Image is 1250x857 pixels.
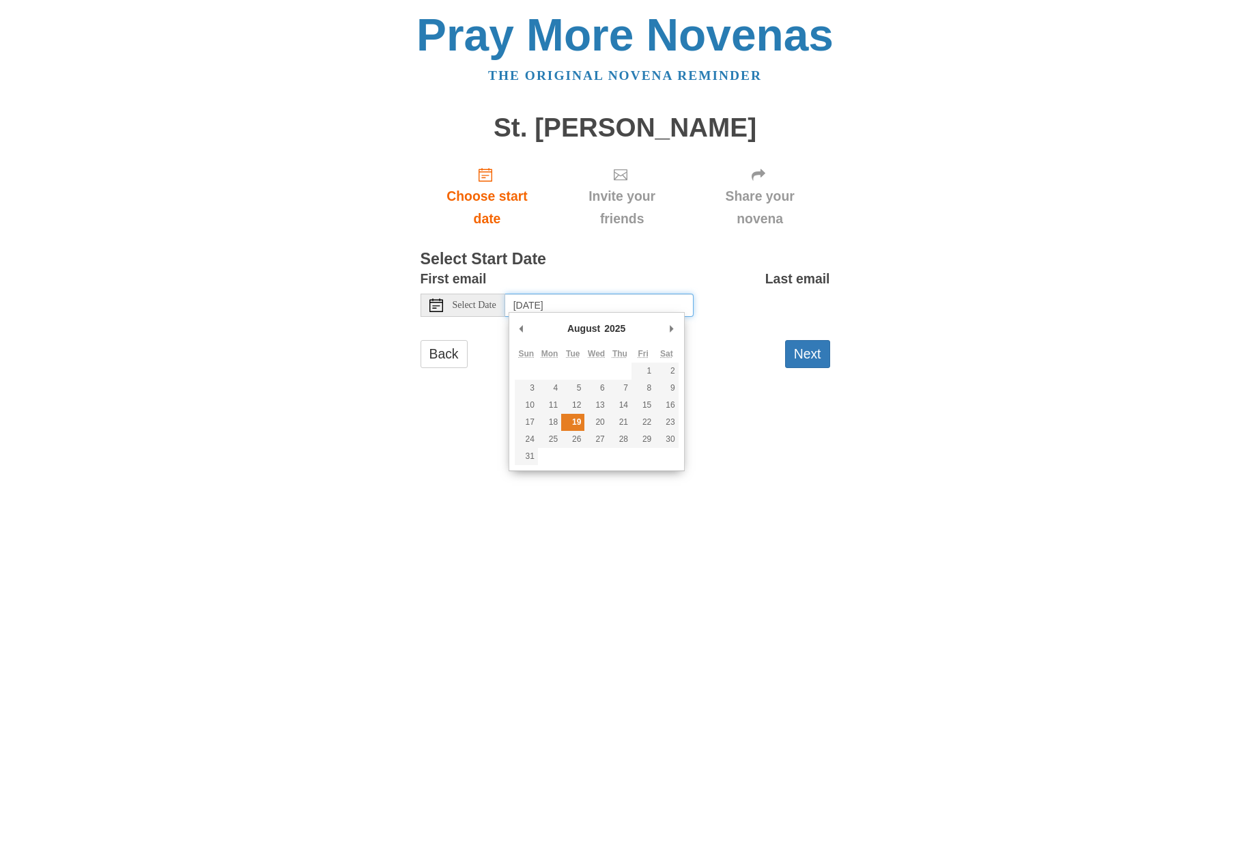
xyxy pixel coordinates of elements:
button: 2 [655,363,678,380]
div: August [565,318,602,339]
abbr: Saturday [660,349,673,359]
button: 31 [515,448,538,465]
button: 17 [515,414,538,431]
span: Share your novena [704,185,816,230]
button: 1 [631,363,655,380]
button: 7 [608,380,631,397]
div: Click "Next" to confirm your start date first. [690,156,830,237]
button: 12 [561,397,584,414]
abbr: Tuesday [566,349,580,359]
a: Pray More Novenas [416,10,834,60]
button: 19 [561,414,584,431]
abbr: Sunday [518,349,534,359]
button: Previous Month [515,318,528,339]
button: 6 [584,380,608,397]
button: 10 [515,397,538,414]
a: Choose start date [421,156,554,237]
h1: St. [PERSON_NAME] [421,113,830,143]
button: 21 [608,414,631,431]
a: Back [421,340,468,368]
abbr: Thursday [612,349,627,359]
input: Use the arrow keys to pick a date [505,294,694,317]
button: 28 [608,431,631,448]
label: Last email [765,268,830,290]
button: 26 [561,431,584,448]
button: 3 [515,380,538,397]
abbr: Wednesday [588,349,605,359]
h3: Select Start Date [421,251,830,268]
button: 18 [538,414,561,431]
button: 25 [538,431,561,448]
span: Choose start date [434,185,541,230]
button: 15 [631,397,655,414]
button: 27 [584,431,608,448]
button: 24 [515,431,538,448]
button: 23 [655,414,678,431]
button: 8 [631,380,655,397]
button: Next Month [665,318,679,339]
abbr: Friday [638,349,648,359]
span: Select Date [453,300,496,310]
a: The original novena reminder [488,68,762,83]
button: Next [785,340,830,368]
button: 14 [608,397,631,414]
label: First email [421,268,487,290]
span: Invite your friends [567,185,676,230]
button: 20 [584,414,608,431]
button: 29 [631,431,655,448]
div: 2025 [602,318,627,339]
abbr: Monday [541,349,558,359]
button: 16 [655,397,678,414]
button: 22 [631,414,655,431]
button: 5 [561,380,584,397]
div: Click "Next" to confirm your start date first. [554,156,690,237]
button: 11 [538,397,561,414]
button: 9 [655,380,678,397]
button: 13 [584,397,608,414]
button: 30 [655,431,678,448]
button: 4 [538,380,561,397]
